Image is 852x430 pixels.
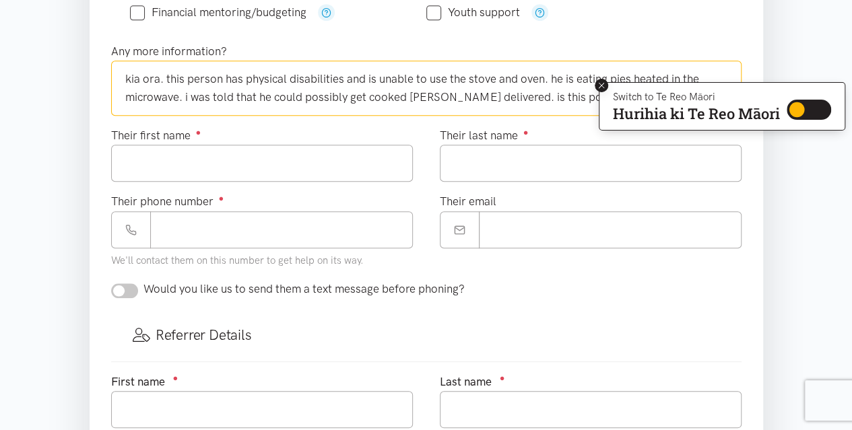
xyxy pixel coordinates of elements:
sup: ● [500,373,505,383]
label: Their first name [111,127,201,145]
input: Email [479,211,742,248]
label: Financial mentoring/budgeting [130,7,306,18]
label: Their email [440,192,496,211]
label: Their last name [440,127,529,145]
small: We'll contact them on this number to get help on its way. [111,254,364,266]
sup: ● [173,373,178,383]
label: Their phone number [111,192,224,211]
p: Hurihia ki Te Reo Māori [613,108,780,120]
span: Would you like us to send them a text message before phoning? [143,282,465,295]
label: First name [111,373,165,391]
sup: ● [196,127,201,137]
label: Youth support [426,7,520,18]
label: Any more information? [111,42,227,61]
sup: ● [219,193,224,203]
p: Switch to Te Reo Māori [613,93,780,101]
label: Last name [440,373,492,391]
h3: Referrer Details [133,325,720,345]
input: Phone number [150,211,413,248]
sup: ● [523,127,529,137]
